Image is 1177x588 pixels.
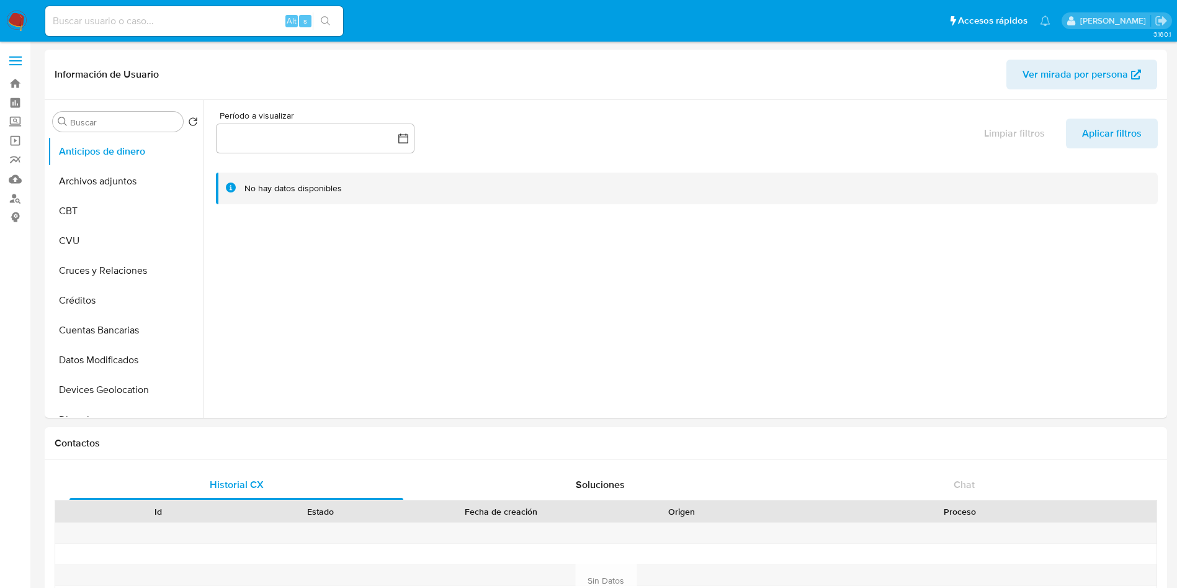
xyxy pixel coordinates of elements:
[609,505,754,518] div: Origen
[48,256,203,286] button: Cruces y Relaciones
[1023,60,1128,89] span: Ver mirada por persona
[411,505,592,518] div: Fecha de creación
[188,117,198,130] button: Volver al orden por defecto
[48,315,203,345] button: Cuentas Bancarias
[287,15,297,27] span: Alt
[954,477,975,492] span: Chat
[48,345,203,375] button: Datos Modificados
[48,226,203,256] button: CVU
[576,477,625,492] span: Soluciones
[1006,60,1157,89] button: Ver mirada por persona
[772,505,1148,518] div: Proceso
[1040,16,1050,26] a: Notificaciones
[55,437,1157,450] h1: Contactos
[48,286,203,315] button: Créditos
[958,14,1027,27] span: Accesos rápidos
[48,137,203,166] button: Anticipos de dinero
[70,117,178,128] input: Buscar
[248,505,393,518] div: Estado
[313,12,338,30] button: search-icon
[48,405,203,435] button: Direcciones
[48,166,203,196] button: Archivos adjuntos
[1155,14,1168,27] a: Salir
[58,117,68,127] button: Buscar
[86,505,231,518] div: Id
[55,68,159,81] h1: Información de Usuario
[1080,15,1150,27] p: eliana.eguerrero@mercadolibre.com
[48,375,203,405] button: Devices Geolocation
[48,196,203,226] button: CBT
[303,15,307,27] span: s
[45,13,343,29] input: Buscar usuario o caso...
[210,477,264,492] span: Historial CX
